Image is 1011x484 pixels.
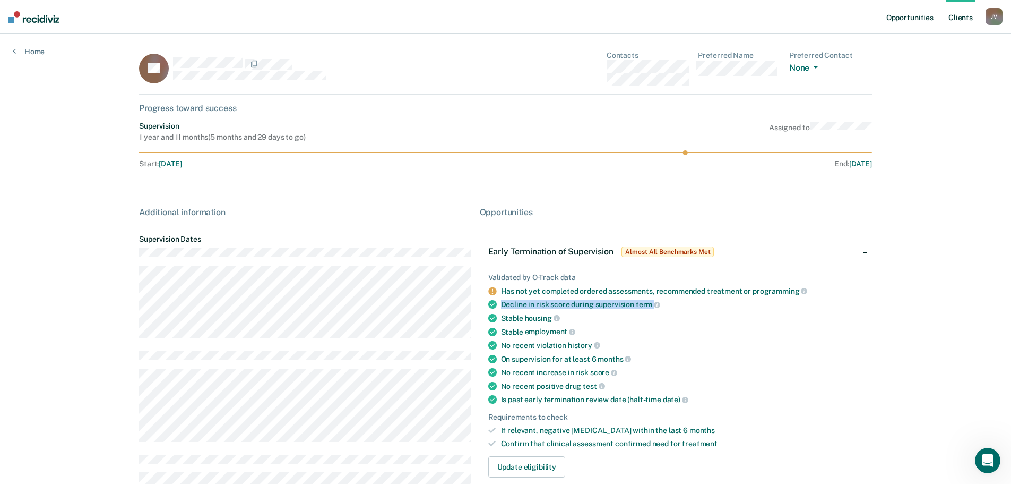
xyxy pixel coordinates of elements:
[139,133,305,142] div: 1 year and 11 months ( 5 months and 29 days to go )
[501,381,863,391] div: No recent positive drug
[8,11,59,23] img: Recidiviz
[607,51,689,60] dt: Contacts
[501,341,863,350] div: No recent violation
[525,314,560,322] span: housing
[139,159,506,168] div: Start :
[480,207,872,217] div: Opportunities
[159,159,182,168] span: [DATE]
[525,327,575,336] span: employment
[583,382,604,390] span: test
[139,122,305,131] div: Supervision
[568,341,600,350] span: history
[590,368,617,377] span: score
[975,448,1000,473] iframe: Intercom live chat
[488,247,613,257] span: Early Termination of Supervision
[849,159,872,168] span: [DATE]
[501,395,863,404] div: Is past early termination review date (half-time
[689,426,715,435] span: months
[621,247,714,257] span: Almost All Benchmarks Met
[682,439,718,448] span: treatment
[698,51,781,60] dt: Preferred Name
[789,63,822,75] button: None
[501,327,863,337] div: Stable
[789,51,872,60] dt: Preferred Contact
[501,313,863,323] div: Stable
[480,235,872,269] div: Early Termination of SupervisionAlmost All Benchmarks Met
[501,300,863,309] div: Decline in risk score during supervision
[139,207,471,217] div: Additional information
[501,439,863,448] div: Confirm that clinical assessment confirmed need for
[986,8,1003,25] button: JV
[501,354,863,364] div: On supervision for at least 6
[501,426,863,435] div: If relevant, negative [MEDICAL_DATA] within the last 6
[139,235,471,244] dt: Supervision Dates
[636,300,660,309] span: term
[663,395,688,404] span: date)
[501,368,863,377] div: No recent increase in risk
[13,47,45,56] a: Home
[510,159,872,168] div: End :
[501,286,863,296] div: Has not yet completed ordered assessments, recommended treatment or programming
[598,355,631,363] span: months
[986,8,1003,25] div: J V
[769,122,872,142] div: Assigned to
[488,273,863,282] div: Validated by O-Track data
[139,103,872,113] div: Progress toward success
[488,456,565,478] button: Update eligibility
[488,413,863,422] div: Requirements to check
